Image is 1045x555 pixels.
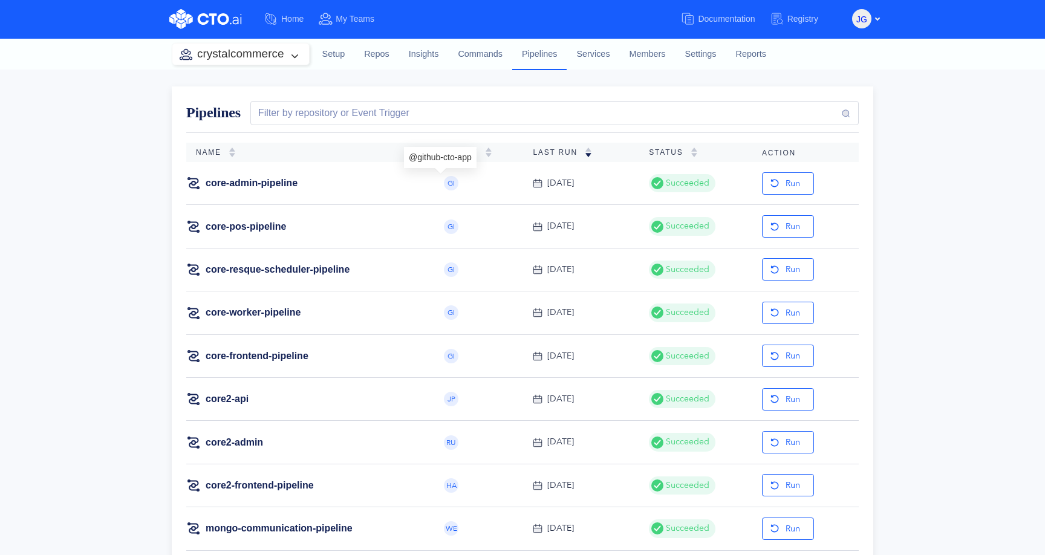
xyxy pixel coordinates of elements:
div: [DATE] [547,479,574,492]
span: JG [856,10,867,29]
a: Settings [676,38,726,71]
button: Run [762,302,814,324]
a: Reports [726,38,776,71]
span: Succeeded [663,435,709,449]
span: GI [448,223,455,230]
span: Succeeded [663,479,709,492]
a: Setup [313,38,355,71]
span: Name [196,148,229,157]
button: Run [762,345,814,367]
div: [DATE] [547,177,574,190]
a: Insights [399,38,449,71]
div: Filter by repository or Event Trigger [253,106,409,120]
a: Home [264,8,318,30]
button: Run [762,431,814,453]
span: GI [448,180,455,187]
span: GI [448,266,455,273]
button: Run [762,388,814,411]
a: Documentation [680,8,769,30]
div: [DATE] [547,219,574,233]
span: My Teams [336,14,374,24]
a: Pipelines [512,38,567,70]
span: Succeeded [663,219,709,233]
a: core2-api [206,392,249,406]
img: CTO.ai Logo [169,9,242,29]
button: Run [762,258,814,281]
span: Succeeded [663,263,709,276]
span: JP [448,395,455,403]
img: sorting-empty.svg [485,148,492,157]
a: core-resque-scheduler-pipeline [206,263,350,276]
div: [DATE] [547,306,574,319]
div: [DATE] [547,349,574,363]
span: Registry [787,14,818,24]
span: Succeeded [663,177,709,190]
a: Registry [770,8,833,30]
span: GI [448,352,455,360]
span: RU [446,439,456,446]
span: Succeeded [663,349,709,363]
button: JG [852,9,871,28]
span: Succeeded [663,392,709,406]
span: Pipelines [186,105,241,120]
a: Repos [354,38,399,71]
button: Run [762,172,814,195]
button: Run [762,474,814,496]
span: GI [448,309,455,316]
button: Run [762,215,814,238]
span: Status [649,148,690,157]
a: core-frontend-pipeline [206,349,308,363]
button: Run [762,518,814,540]
a: core-worker-pipeline [206,306,301,319]
div: [DATE] [547,263,574,276]
img: sorting-down.svg [585,148,592,157]
a: core2-frontend-pipeline [206,479,314,492]
a: core-pos-pipeline [206,220,286,233]
span: HA [446,482,457,489]
a: core2-admin [206,436,263,449]
a: core-admin-pipeline [206,177,298,190]
div: [DATE] [547,435,574,449]
a: My Teams [318,8,389,30]
span: Succeeded [663,306,709,319]
span: Succeeded [663,522,709,535]
img: sorting-empty.svg [691,148,698,157]
th: Action [752,143,859,162]
span: Documentation [698,14,755,24]
div: @github-cto-app [409,152,472,163]
a: mongo-communication-pipeline [206,522,353,535]
div: [DATE] [547,522,574,535]
a: Members [620,38,676,71]
button: crystalcommerce [172,44,309,65]
span: Last Run [533,148,585,157]
span: Home [281,14,304,24]
a: Services [567,38,619,71]
div: [DATE] [547,392,574,406]
a: Commands [448,38,512,71]
img: sorting-empty.svg [229,148,236,157]
span: WE [446,525,457,532]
